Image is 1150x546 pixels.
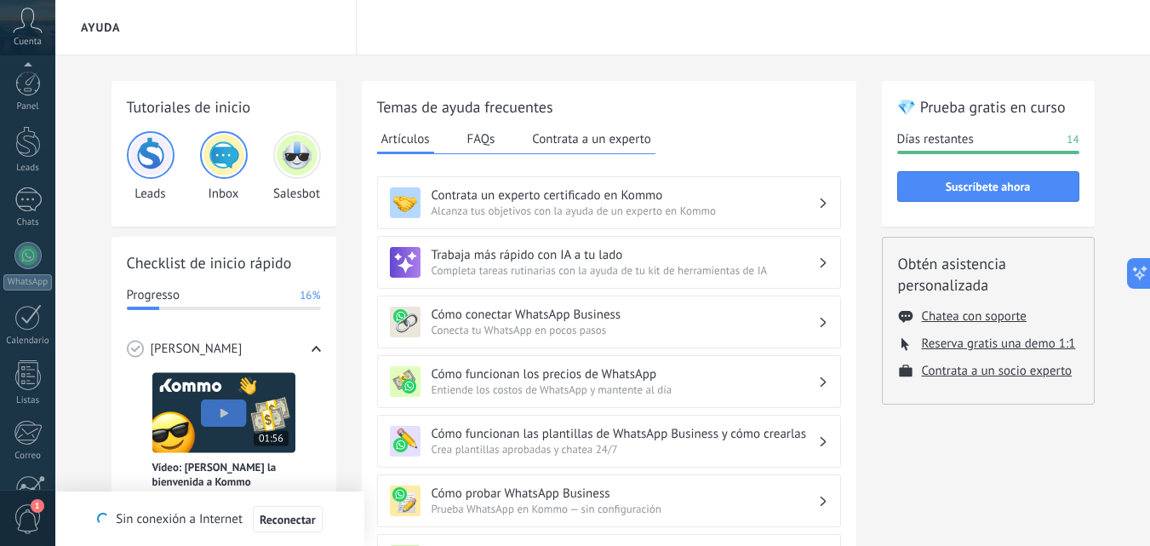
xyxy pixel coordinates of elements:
button: Reconectar [253,506,323,533]
h2: Obtén asistencia personalizada [898,253,1078,296]
button: Artículos [377,126,434,154]
span: Alcanza tus objetivos con la ayuda de un experto en Kommo [432,204,818,218]
h3: Cómo funcionan las plantillas de WhatsApp Business y cómo crearlas [432,426,818,442]
h3: Cómo funcionan los precios de WhatsApp [432,366,818,382]
div: Calendario [3,336,53,347]
button: Contrata a un socio experto [922,363,1073,379]
span: 14 [1067,131,1078,148]
span: Progresso [127,287,180,304]
div: Salesbot [273,131,321,202]
h3: Trabaja más rápido con IA a tu lado [432,247,818,263]
span: Entiende los costos de WhatsApp y mantente al día [432,382,818,397]
div: Inbox [200,131,248,202]
h2: Temas de ayuda frecuentes [377,96,841,118]
span: Crea plantillas aprobadas y chatea 24/7 [432,442,818,457]
span: Prueba WhatsApp en Kommo — sin configuración [432,502,818,516]
h2: Checklist de inicio rápido [127,252,321,273]
button: Chatea con soporte [922,308,1027,325]
span: Reconectar [260,514,316,526]
h2: Tutoriales de inicio [127,96,321,118]
span: Vídeo: [PERSON_NAME] la bienvenida a Kommo [152,460,295,489]
button: Suscríbete ahora [897,171,1079,202]
div: Sin conexión a Internet [97,505,322,533]
span: 16% [300,287,320,304]
span: ¡Sujétate! Acompáñanos en este salvaje viaje de inboxes, pipelines y perfiles de lead. [152,490,295,541]
span: [PERSON_NAME] [151,341,243,358]
img: Meet video [152,372,295,453]
button: Reserva gratis una demo 1:1 [922,336,1076,352]
h3: Contrata un experto certificado en Kommo [432,187,818,204]
div: Chats [3,217,53,228]
h2: 💎 Prueba gratis en curso [897,96,1079,118]
div: Leads [127,131,175,202]
div: WhatsApp [3,274,52,290]
span: 1 [31,499,44,513]
h3: Cómo probar WhatsApp Business [432,486,818,502]
button: Contrata a un experto [528,126,655,152]
button: FAQs [463,126,500,152]
span: Suscríbete ahora [946,181,1031,193]
h3: Cómo conectar WhatsApp Business [432,307,818,323]
span: Conecta tu WhatsApp en pocos pasos [432,323,818,337]
div: Listas [3,395,53,406]
div: Panel [3,101,53,112]
span: Completa tareas rutinarias con la ayuda de tu kit de herramientas de IA [432,263,818,278]
span: Cuenta [14,37,42,48]
span: Días restantes [897,131,974,148]
div: Leads [3,163,53,174]
div: Correo [3,451,53,462]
